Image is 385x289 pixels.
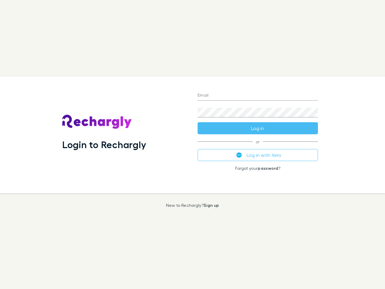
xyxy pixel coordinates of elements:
img: Xero's logo [236,152,242,158]
a: Sign up [204,203,219,208]
p: Forgot your ? [198,166,318,171]
a: password [258,166,278,171]
button: Log in with Xero [198,149,318,161]
h1: Login to Rechargly [62,139,146,150]
p: New to Rechargly? [166,203,219,208]
img: Rechargly's Logo [62,115,132,129]
button: Log in [198,122,318,134]
span: or [198,141,318,142]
